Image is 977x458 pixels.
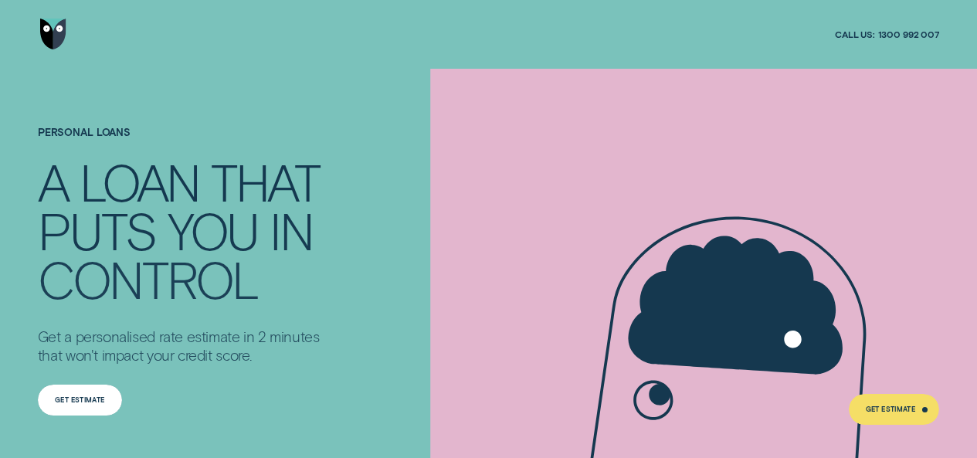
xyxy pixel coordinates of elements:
[38,127,335,158] h1: Personal Loans
[835,29,939,41] a: Call us:1300 992 007
[849,394,940,425] a: Get Estimate
[38,158,68,206] div: A
[211,158,319,206] div: THAT
[270,206,313,254] div: IN
[38,327,335,365] p: Get a personalised rate estimate in 2 minutes that won't impact your credit score.
[80,158,199,206] div: LOAN
[835,29,875,41] span: Call us:
[55,397,104,403] div: Get Estimate
[38,255,258,303] div: CONTROL
[38,385,122,416] a: Get Estimate
[40,19,66,49] img: Wisr
[38,206,156,254] div: PUTS
[168,206,258,254] div: YOU
[878,29,940,41] span: 1300 992 007
[38,158,335,301] h4: A LOAN THAT PUTS YOU IN CONTROL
